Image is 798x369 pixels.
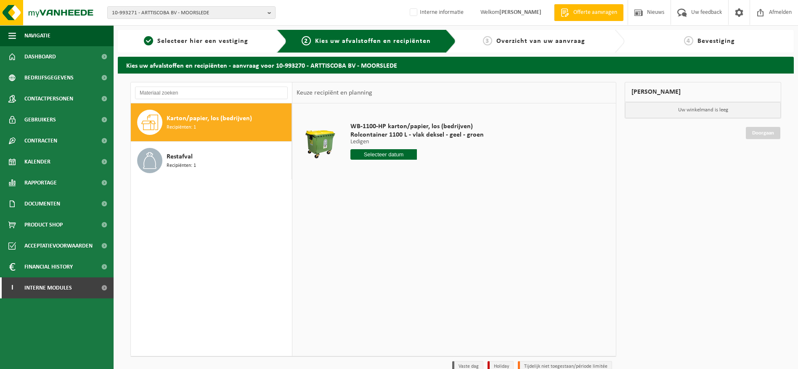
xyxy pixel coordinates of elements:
[350,122,484,131] span: WB-1100-HP karton/papier, los (bedrijven)
[144,36,153,45] span: 1
[292,82,376,103] div: Keuze recipiënt en planning
[684,36,693,45] span: 4
[24,256,73,277] span: Financial History
[499,9,541,16] strong: [PERSON_NAME]
[24,46,56,67] span: Dashboard
[697,38,735,45] span: Bevestiging
[24,88,73,109] span: Contactpersonen
[746,127,780,139] a: Doorgaan
[350,139,484,145] p: Ledigen
[135,87,288,99] input: Materiaal zoeken
[107,6,276,19] button: 10-993271 - ARTTISCOBA BV - MOORSLEDE
[625,82,781,102] div: [PERSON_NAME]
[131,142,292,179] button: Restafval Recipiënten: 1
[24,109,56,130] span: Gebruikers
[167,113,252,124] span: Karton/papier, los (bedrijven)
[571,8,619,17] span: Offerte aanvragen
[350,131,484,139] span: Rolcontainer 1100 L - vlak deksel - geel - groen
[24,235,93,256] span: Acceptatievoorwaarden
[167,124,196,132] span: Recipiënten: 1
[24,130,57,151] span: Contracten
[302,36,311,45] span: 2
[24,151,50,172] span: Kalender
[24,25,50,46] span: Navigatie
[24,277,72,298] span: Interne modules
[118,57,794,73] h2: Kies uw afvalstoffen en recipiënten - aanvraag voor 10-993270 - ARTTISCOBA BV - MOORSLEDE
[167,152,193,162] span: Restafval
[167,162,196,170] span: Recipiënten: 1
[315,38,431,45] span: Kies uw afvalstoffen en recipiënten
[157,38,248,45] span: Selecteer hier een vestiging
[24,67,74,88] span: Bedrijfsgegevens
[554,4,623,21] a: Offerte aanvragen
[350,149,417,160] input: Selecteer datum
[131,103,292,142] button: Karton/papier, los (bedrijven) Recipiënten: 1
[24,172,57,193] span: Rapportage
[24,214,63,235] span: Product Shop
[496,38,585,45] span: Overzicht van uw aanvraag
[112,7,264,19] span: 10-993271 - ARTTISCOBA BV - MOORSLEDE
[408,6,464,19] label: Interne informatie
[625,102,781,118] p: Uw winkelmand is leeg
[24,193,60,214] span: Documenten
[8,277,16,298] span: I
[122,36,270,46] a: 1Selecteer hier een vestiging
[483,36,492,45] span: 3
